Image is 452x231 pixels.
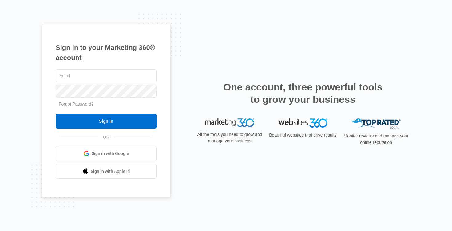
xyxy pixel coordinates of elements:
[92,150,129,157] span: Sign in with Google
[56,114,157,129] input: Sign In
[56,69,157,82] input: Email
[56,146,157,161] a: Sign in with Google
[221,81,384,106] h2: One account, three powerful tools to grow your business
[278,118,327,127] img: Websites 360
[56,42,157,63] h1: Sign in to your Marketing 360® account
[195,131,264,144] p: All the tools you need to grow and manage your business
[351,118,401,129] img: Top Rated Local
[268,132,337,138] p: Beautiful websites that drive results
[59,102,94,106] a: Forgot Password?
[342,133,410,146] p: Monitor reviews and manage your online reputation
[56,164,157,179] a: Sign in with Apple Id
[99,134,114,141] span: OR
[91,168,130,175] span: Sign in with Apple Id
[205,118,254,127] img: Marketing 360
